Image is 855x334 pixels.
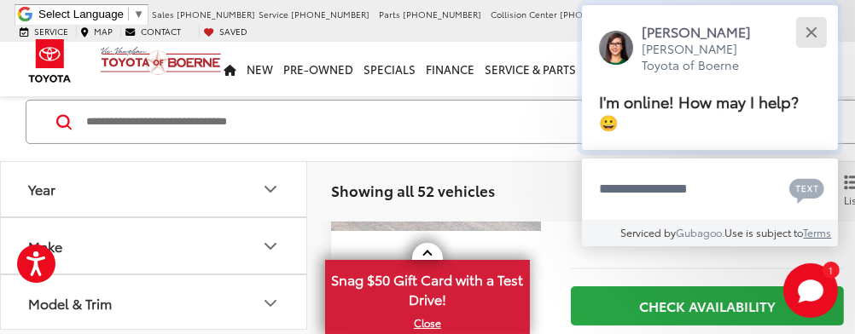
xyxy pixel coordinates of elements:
[278,42,358,96] a: Pre-Owned
[84,101,765,142] input: Search by Make, Model, or Keyword
[599,89,799,133] span: I'm online! How may I help? 😀
[480,42,581,96] a: Service & Parts: Opens in a new tab
[491,8,557,20] span: Collision Center
[28,181,55,198] div: Year
[120,26,185,37] a: Contact
[76,26,117,37] a: Map
[379,8,400,20] span: Parts
[560,8,638,20] span: [PHONE_NUMBER]
[582,158,838,220] textarea: Type your message
[793,14,829,50] button: Close
[177,8,255,20] span: [PHONE_NUMBER]
[327,262,528,314] span: Snag $50 Gift Card with a Test Drive!
[358,42,421,96] a: Specials
[582,5,838,246] div: Close[PERSON_NAME][PERSON_NAME] Toyota of BoerneI'm online! How may I help? 😀Type your messageCha...
[133,8,144,20] span: ▼
[291,8,369,20] span: [PHONE_NUMBER]
[100,46,222,76] img: Vic Vaughan Toyota of Boerne
[331,180,495,200] span: Showing all 52 vehicles
[783,263,838,318] svg: Start Chat
[642,22,768,41] p: [PERSON_NAME]
[94,25,113,37] span: Map
[34,25,68,37] span: Service
[1,219,308,274] button: MakeMake
[571,221,844,238] span: [DATE] Price:
[829,266,833,274] span: 1
[784,170,829,208] button: Chat with SMS
[18,33,82,89] img: Toyota
[403,8,481,20] span: [PHONE_NUMBER]
[677,225,725,239] a: Gubagoo.
[259,8,288,20] span: Service
[218,42,241,96] a: Home
[642,41,768,74] p: [PERSON_NAME] Toyota of Boerne
[581,42,697,96] a: Collision Center
[804,225,832,239] a: Terms
[128,8,129,20] span: ​
[725,225,804,239] span: Use is subject to
[28,296,112,312] div: Model & Trim
[152,8,174,20] span: Sales
[571,286,844,325] a: Check Availability
[260,179,281,199] div: Year
[38,8,144,20] a: Select Language​
[199,26,252,37] a: My Saved Vehicles
[219,25,247,37] span: Saved
[260,293,281,314] div: Model & Trim
[1,162,308,217] button: YearYear
[141,25,181,37] span: Contact
[621,225,677,239] span: Serviced by
[241,42,278,96] a: New
[421,42,480,96] a: Finance
[260,236,281,256] div: Make
[15,26,73,37] a: Service
[783,263,838,318] button: Toggle Chat Window
[38,8,124,20] span: Select Language
[28,239,62,255] div: Make
[789,176,824,204] svg: Text
[1,276,308,331] button: Model & TrimModel & Trim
